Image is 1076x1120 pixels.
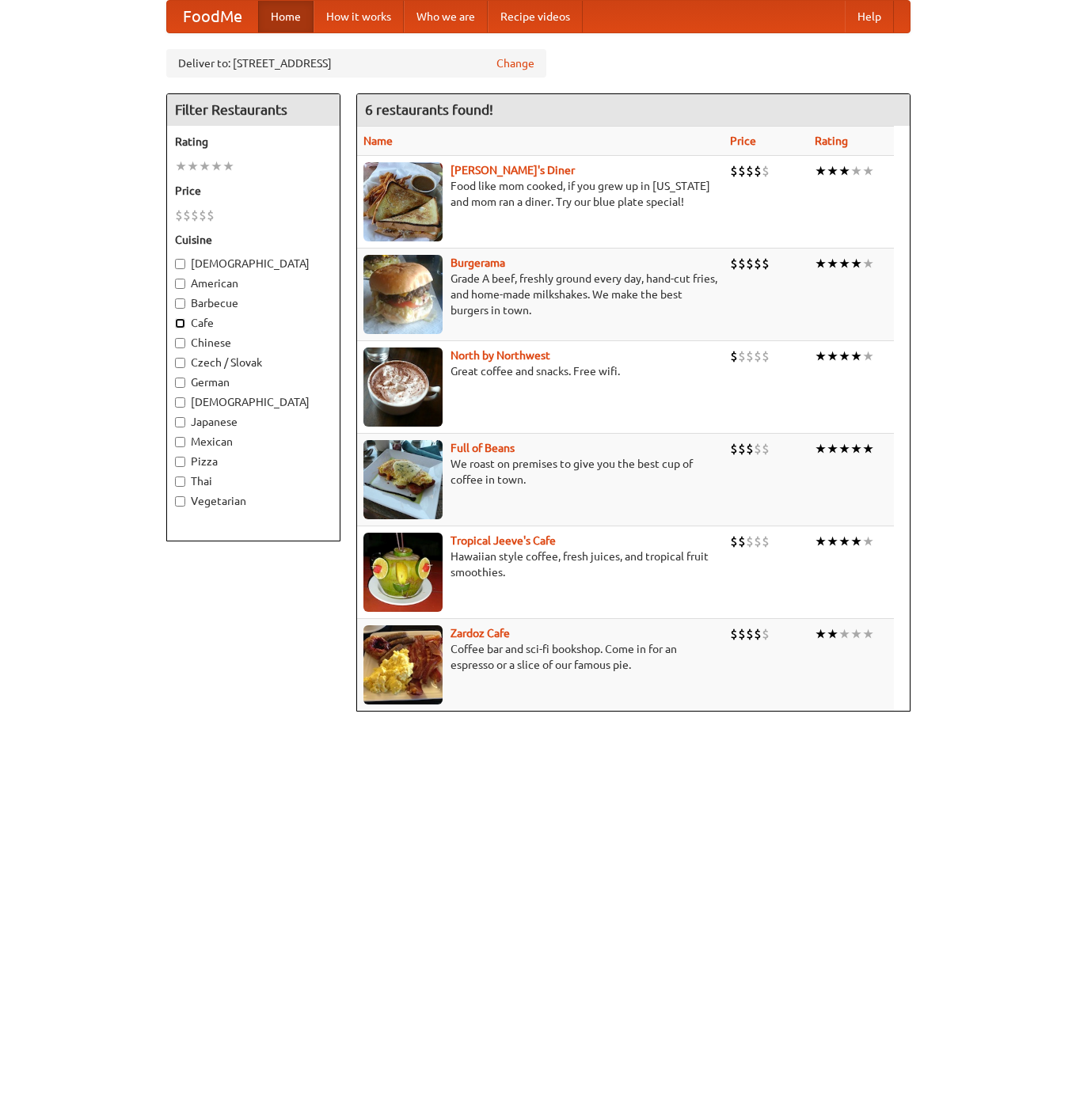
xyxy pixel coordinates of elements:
[175,256,332,271] label: [DEMOGRAPHIC_DATA]
[496,55,534,71] a: Change
[738,162,746,180] li: $
[175,378,185,388] input: German
[175,457,185,467] input: Pizza
[363,162,443,241] img: sallys.jpg
[175,434,332,450] label: Mexican
[746,625,754,643] li: $
[730,440,738,457] li: $
[488,1,583,32] a: Recipe videos
[850,347,862,365] li: ★
[363,533,443,612] img: jeeves.jpg
[815,135,848,147] a: Rating
[175,476,185,487] input: Thai
[199,207,207,224] li: $
[746,440,754,457] li: $
[451,349,550,362] a: North by Northwest
[451,534,556,547] a: Tropical Jeeve's Cafe
[404,1,488,32] a: Who we are
[363,347,443,427] img: north.jpg
[175,207,183,224] li: $
[199,158,211,175] li: ★
[365,102,493,117] ng-pluralize: 6 restaurants found!
[730,533,738,550] li: $
[175,355,332,370] label: Czech / Slovak
[167,94,340,126] h4: Filter Restaurants
[363,255,443,334] img: burgerama.jpg
[175,414,332,430] label: Japanese
[762,440,770,457] li: $
[175,183,332,199] h5: Price
[175,394,332,410] label: [DEMOGRAPHIC_DATA]
[451,164,575,177] a: [PERSON_NAME]'s Diner
[762,255,770,272] li: $
[754,162,762,180] li: $
[175,134,332,150] h5: Rating
[175,358,185,368] input: Czech / Slovak
[363,271,717,318] p: Grade A beef, freshly ground every day, hand-cut fries, and home-made milkshakes. We make the bes...
[167,1,258,32] a: FoodMe
[363,625,443,704] img: zardoz.jpg
[175,335,332,351] label: Chinese
[363,549,717,580] p: Hawaiian style coffee, fresh juices, and tropical fruit smoothies.
[175,275,332,291] label: American
[363,456,717,488] p: We roast on premises to give you the best cup of coffee in town.
[222,158,234,175] li: ★
[815,533,827,550] li: ★
[314,1,404,32] a: How it works
[187,158,199,175] li: ★
[762,625,770,643] li: $
[258,1,314,32] a: Home
[762,162,770,180] li: $
[451,627,510,640] a: Zardoz Cafe
[363,178,717,210] p: Food like mom cooked, if you grew up in [US_STATE] and mom ran a diner. Try our blue plate special!
[211,158,222,175] li: ★
[746,162,754,180] li: $
[175,493,332,509] label: Vegetarian
[451,256,505,269] a: Burgerama
[730,255,738,272] li: $
[754,625,762,643] li: $
[738,533,746,550] li: $
[175,298,185,309] input: Barbecue
[754,533,762,550] li: $
[175,496,185,507] input: Vegetarian
[850,162,862,180] li: ★
[175,338,185,348] input: Chinese
[754,347,762,365] li: $
[762,533,770,550] li: $
[175,473,332,489] label: Thai
[183,207,191,224] li: $
[738,347,746,365] li: $
[175,315,332,331] label: Cafe
[862,255,874,272] li: ★
[850,255,862,272] li: ★
[850,440,862,457] li: ★
[175,374,332,390] label: German
[451,442,515,454] b: Full of Beans
[815,162,827,180] li: ★
[175,454,332,469] label: Pizza
[827,440,838,457] li: ★
[730,347,738,365] li: $
[815,255,827,272] li: ★
[175,279,185,289] input: American
[827,162,838,180] li: ★
[363,363,717,379] p: Great coffee and snacks. Free wifi.
[850,625,862,643] li: ★
[838,255,850,272] li: ★
[166,49,546,78] div: Deliver to: [STREET_ADDRESS]
[746,347,754,365] li: $
[175,295,332,311] label: Barbecue
[738,440,746,457] li: $
[827,347,838,365] li: ★
[838,533,850,550] li: ★
[838,440,850,457] li: ★
[838,625,850,643] li: ★
[363,641,717,673] p: Coffee bar and sci-fi bookshop. Come in for an espresso or a slice of our famous pie.
[363,135,393,147] a: Name
[827,625,838,643] li: ★
[815,347,827,365] li: ★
